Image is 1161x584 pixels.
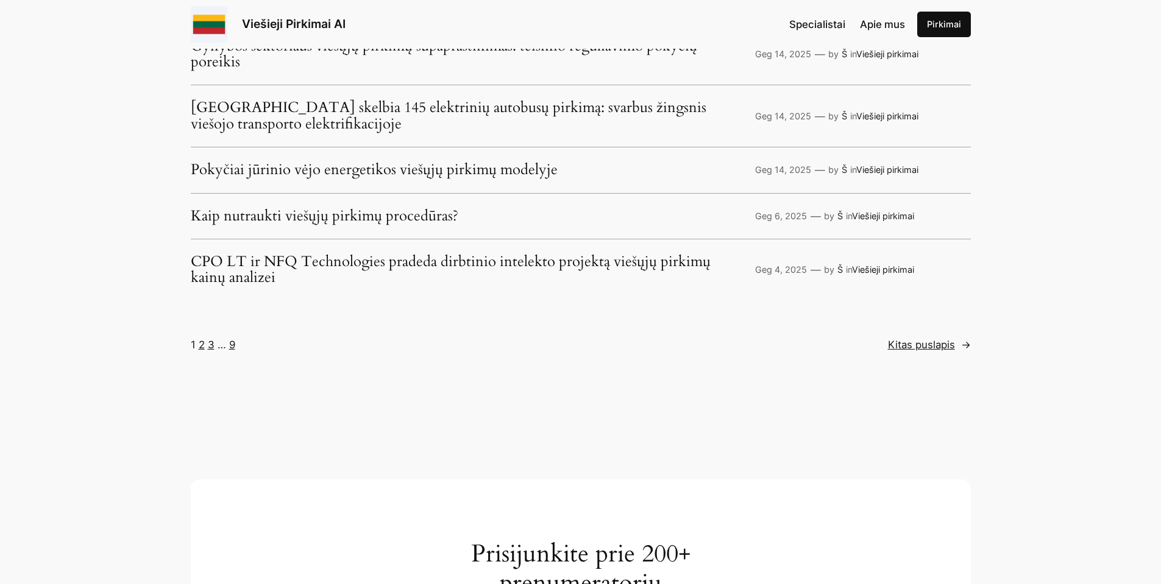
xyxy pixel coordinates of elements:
[846,264,852,275] span: in
[242,16,346,31] a: Viešieji Pirkimai AI
[755,211,807,221] a: Geg 6, 2025
[860,16,905,32] a: Apie mus
[191,38,744,71] a: Gynybos sektoriaus viešųjų pirkimų supaprastinimas: teisinio reguliavimo pokyčių poreikis
[856,164,918,175] a: Viešieji pirkimai
[191,100,744,132] a: [GEOGRAPHIC_DATA] skelbia 145 elektrinių autobusų pirkimą: svarbus žingsnis viešojo transporto el...
[208,339,215,351] a: 3
[828,163,839,177] p: by
[191,208,458,224] a: Kaip nutraukti viešųjų pirkimų procedūras?
[789,16,905,32] nav: Navigation
[815,162,825,178] p: —
[842,111,847,121] a: Š
[815,108,825,124] p: —
[852,264,914,275] a: Viešieji pirkimai
[191,337,971,353] nav: Puslapiavimas
[837,211,843,221] a: Š
[191,6,227,43] img: Viešieji pirkimai logo
[811,208,821,224] p: —
[218,339,226,351] span: …
[789,16,845,32] a: Specialistai
[191,339,196,351] span: 1
[917,12,971,37] a: Pirkimai
[755,111,811,121] a: Geg 14, 2025
[842,49,847,59] a: Š
[961,337,971,353] span: →
[828,47,839,61] p: by
[191,254,744,286] a: CPO LT ir NFQ Technologies pradeda dirbtinio intelekto projektą viešųjų pirkimų kainų analizei
[191,162,558,178] a: Pokyčiai jūrinio vėjo energetikos viešųjų pirkimų modelyje
[856,111,918,121] a: Viešieji pirkimai
[824,263,834,276] p: by
[828,110,839,123] p: by
[789,18,845,30] span: Specialistai
[846,211,852,221] span: in
[888,337,971,353] a: Kitas puslapis
[755,164,811,175] a: Geg 14, 2025
[860,18,905,30] span: Apie mus
[815,46,825,62] p: —
[842,164,847,175] a: Š
[199,339,205,351] a: 2
[811,262,821,278] p: —
[755,264,807,275] a: Geg 4, 2025
[852,211,914,221] a: Viešieji pirkimai
[850,111,856,121] span: in
[856,49,918,59] a: Viešieji pirkimai
[850,49,856,59] span: in
[850,164,856,175] span: in
[755,49,811,59] a: Geg 14, 2025
[229,339,235,351] a: 9
[824,209,834,223] p: by
[837,264,843,275] a: Š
